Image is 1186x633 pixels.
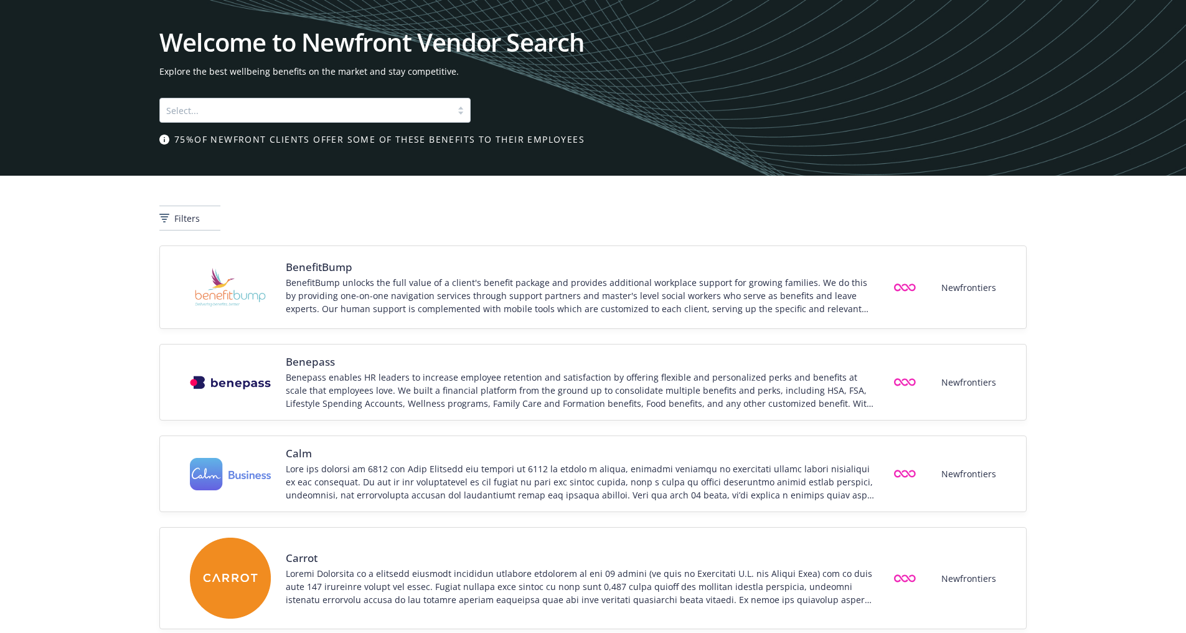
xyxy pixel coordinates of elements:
[286,276,876,315] div: BenefitBump unlocks the full value of a client's benefit package and provides additional workplac...
[286,567,876,606] div: Loremi Dolorsita co a elitsedd eiusmodt incididun utlabore etdolorem al eni 09 admini (ve quis no...
[286,551,876,566] span: Carrot
[190,538,271,619] img: Vendor logo for Carrot
[286,462,876,502] div: Lore ips dolorsi am 6812 con Adip Elitsedd eiu tempori ut 6112 la etdolo m aliqua, enimadmi venia...
[286,446,876,461] span: Calm
[190,458,271,491] img: Vendor logo for Calm
[286,260,876,275] span: BenefitBump
[286,371,876,410] div: Benepass enables HR leaders to increase employee retention and satisfaction by offering flexible ...
[190,376,271,389] img: Vendor logo for Benepass
[941,572,996,585] span: Newfrontiers
[941,281,996,294] span: Newfrontiers
[190,256,271,318] img: Vendor logo for BenefitBump
[159,65,1027,78] span: Explore the best wellbeing benefits on the market and stay competitive.
[174,212,200,225] span: Filters
[159,30,1027,55] h1: Welcome to Newfront Vendor Search
[941,467,996,480] span: Newfrontiers
[159,206,220,231] button: Filters
[174,133,585,146] span: 75% of Newfront clients offer some of these benefits to their employees
[286,355,876,369] span: Benepass
[941,376,996,389] span: Newfrontiers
